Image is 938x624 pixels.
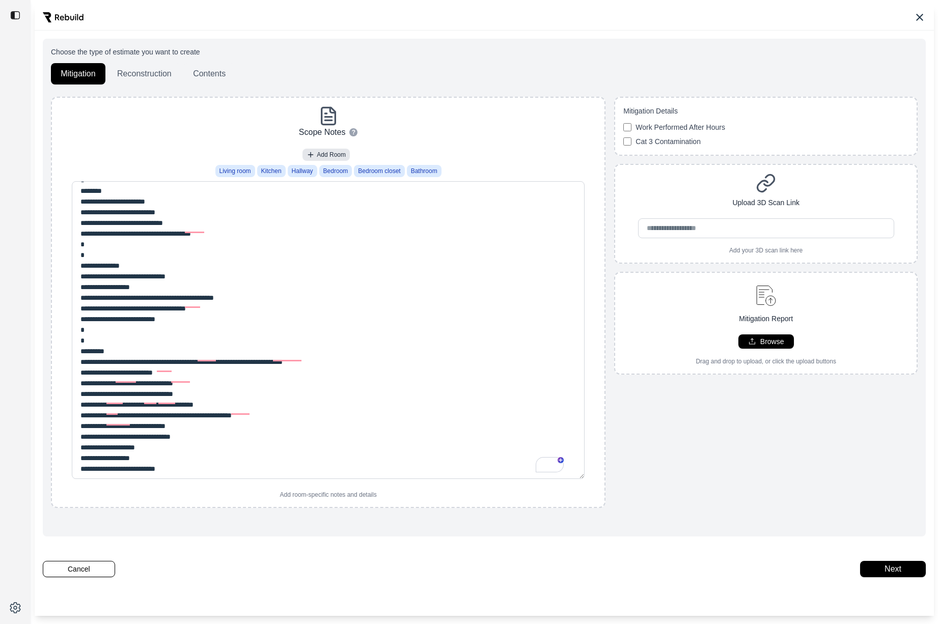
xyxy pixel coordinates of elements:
span: Add Room [317,151,346,159]
button: Bedroom [319,165,352,177]
textarea: To enrich screen reader interactions, please activate Accessibility in Grammarly extension settings [72,181,585,479]
span: ? [352,128,355,136]
button: Bedroom closet [354,165,404,177]
button: Next [860,561,926,577]
p: Browse [760,336,784,347]
button: Hallway [288,165,317,177]
button: Reconstruction [107,63,181,84]
img: upload-document.svg [752,281,781,309]
input: Work Performed After Hours [623,123,631,131]
button: Bathroom [407,165,442,177]
p: Mitigation Details [623,106,908,116]
span: Hallway [292,167,313,175]
span: Work Performed After Hours [636,122,725,132]
p: Mitigation Report [739,314,793,324]
button: Cancel [43,561,115,577]
p: Upload 3D Scan Link [732,197,799,208]
button: Contents [183,63,235,84]
span: Cat 3 Contamination [636,136,701,147]
span: Bathroom [411,167,437,175]
span: Kitchen [261,167,282,175]
p: Choose the type of estimate you want to create [51,47,918,57]
button: Kitchen [257,165,286,177]
button: Browse [738,334,794,349]
button: Mitigation [51,63,105,84]
span: Bedroom [323,167,348,175]
img: toggle sidebar [10,10,20,20]
img: Rebuild [43,12,84,22]
button: Living room [215,165,255,177]
input: Cat 3 Contamination [623,137,631,146]
p: Add room-specific notes and details [280,491,377,499]
span: Living room [219,167,251,175]
button: Add Room [302,149,350,161]
p: Scope Notes [299,126,346,138]
p: Add your 3D scan link here [729,246,803,254]
span: Bedroom closet [358,167,400,175]
p: Drag and drop to upload, or click the upload buttons [696,357,836,365]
